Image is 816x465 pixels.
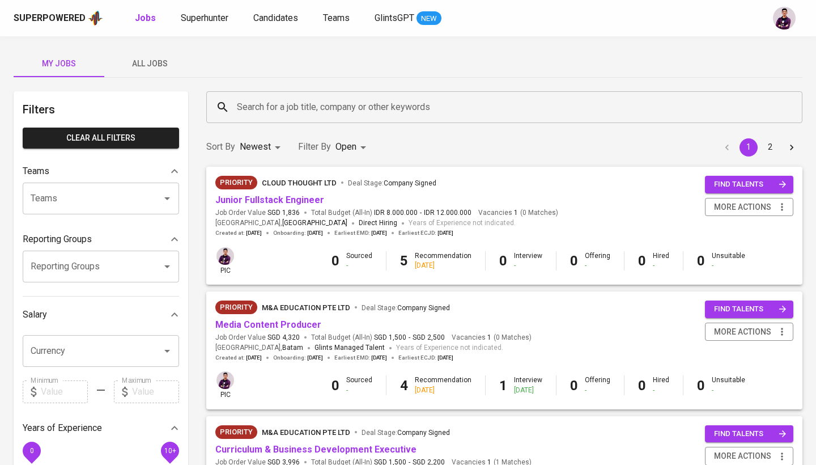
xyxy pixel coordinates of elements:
[20,57,97,71] span: My Jobs
[348,179,436,187] span: Deal Stage :
[712,375,745,395] div: Unsuitable
[346,251,372,270] div: Sourced
[23,128,179,149] button: Clear All filters
[23,303,179,326] div: Salary
[697,253,705,269] b: 0
[585,386,610,395] div: -
[570,378,578,394] b: 0
[712,386,745,395] div: -
[215,229,262,237] span: Created at :
[499,253,507,269] b: 0
[323,12,350,23] span: Teams
[215,444,416,455] a: Curriculum & Business Development Executive
[397,304,450,312] span: Company Signed
[41,381,88,403] input: Value
[23,308,47,322] p: Salary
[375,11,441,26] a: GlintsGPT NEW
[206,140,235,154] p: Sort By
[384,179,436,187] span: Company Signed
[253,11,300,26] a: Candidates
[514,261,542,270] div: -
[400,253,408,269] b: 5
[420,208,422,218] span: -
[240,137,284,158] div: Newest
[307,354,323,362] span: [DATE]
[409,333,410,343] span: -
[14,12,86,25] div: Superpowered
[215,218,347,229] span: [GEOGRAPHIC_DATA] ,
[23,164,49,178] p: Teams
[311,208,471,218] span: Total Budget (All-In)
[23,421,102,435] p: Years of Experience
[314,344,385,352] span: Glints Managed Talent
[23,100,179,119] h6: Filters
[437,229,453,237] span: [DATE]
[452,333,532,343] span: Vacancies ( 0 Matches )
[375,12,414,23] span: GlintsGPT
[783,138,801,157] button: Go to next page
[282,343,303,354] span: Batam
[415,251,471,270] div: Recommendation
[416,13,441,24] span: NEW
[714,449,771,463] span: more actions
[216,371,234,389] img: erwin@glints.com
[23,228,179,251] div: Reporting Groups
[262,303,350,312] span: M&A Education Pte Ltd
[334,354,387,362] span: Earliest EMD :
[653,251,669,270] div: Hired
[23,232,92,246] p: Reporting Groups
[397,429,450,437] span: Company Signed
[712,251,745,270] div: Unsuitable
[253,12,298,23] span: Candidates
[415,261,471,270] div: [DATE]
[514,386,542,395] div: [DATE]
[359,219,397,227] span: Direct Hiring
[32,131,170,145] span: Clear All filters
[714,428,787,441] span: find talents
[215,319,321,330] a: Media Content Producer
[400,378,408,394] b: 4
[512,208,518,218] span: 1
[335,137,370,158] div: Open
[215,302,257,313] span: Priority
[712,261,745,270] div: -
[514,375,542,395] div: Interview
[570,253,578,269] b: 0
[14,10,103,27] a: Superpoweredapp logo
[273,229,323,237] span: Onboarding :
[323,11,352,26] a: Teams
[714,200,771,214] span: more actions
[215,246,235,276] div: pic
[374,333,406,343] span: SGD 1,500
[111,57,188,71] span: All Jobs
[705,198,793,217] button: more actions
[705,176,793,193] button: find talents
[705,425,793,443] button: find talents
[246,229,262,237] span: [DATE]
[486,333,491,343] span: 1
[215,426,257,438] span: Priority
[215,354,262,362] span: Created at :
[298,140,331,154] p: Filter By
[307,229,323,237] span: [DATE]
[135,12,156,23] b: Jobs
[585,251,610,270] div: Offering
[331,253,339,269] b: 0
[415,386,471,395] div: [DATE]
[585,261,610,270] div: -
[164,446,176,454] span: 10+
[29,446,33,454] span: 0
[653,386,669,395] div: -
[714,303,787,316] span: find talents
[215,333,300,343] span: Job Order Value
[215,425,257,439] div: New Job received from Demand Team
[374,208,418,218] span: IDR 8.000.000
[371,229,387,237] span: [DATE]
[346,375,372,395] div: Sourced
[437,354,453,362] span: [DATE]
[215,370,235,400] div: pic
[215,301,257,314] div: New Job received from Demand Team
[514,251,542,270] div: Interview
[371,354,387,362] span: [DATE]
[653,375,669,395] div: Hired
